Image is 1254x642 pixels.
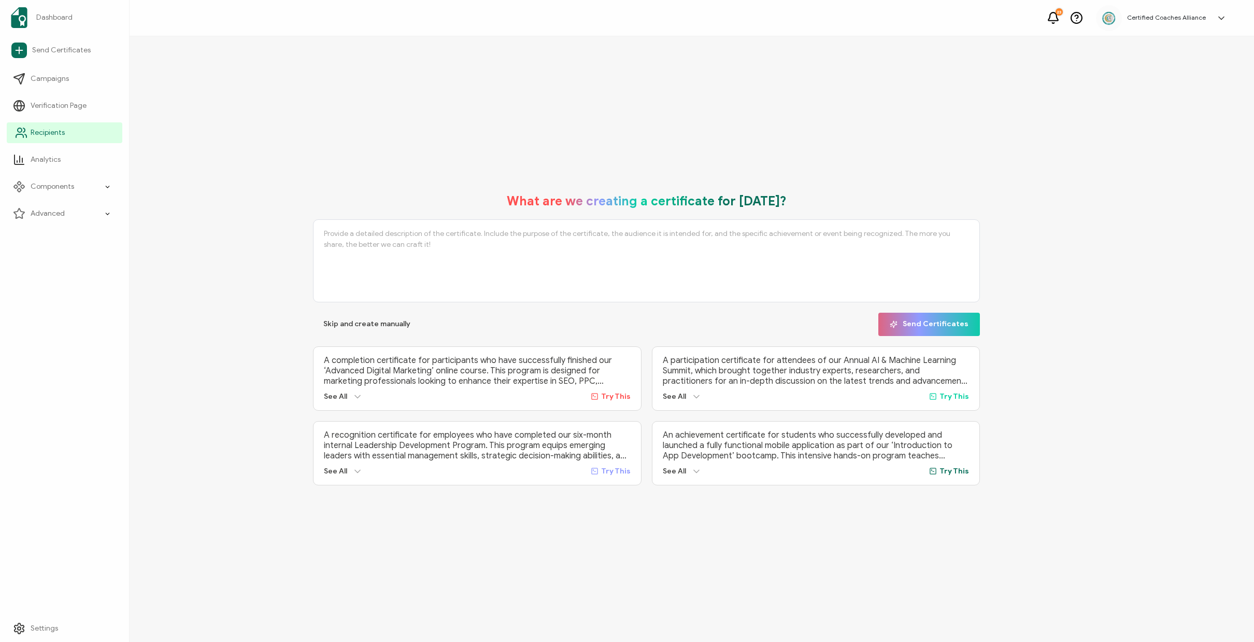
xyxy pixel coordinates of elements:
a: Settings [7,618,122,639]
p: An achievement certificate for students who successfully developed and launched a fully functiona... [663,430,970,461]
span: See All [663,467,686,476]
span: See All [663,392,686,401]
span: Try This [601,392,631,401]
h1: What are we creating a certificate for [DATE]? [507,193,787,209]
button: Send Certificates [878,313,980,336]
button: Skip and create manually [313,313,421,336]
span: Settings [31,623,58,634]
h5: Certified Coaches Alliance [1127,14,1206,21]
div: 23 [1056,8,1063,16]
span: Send Certificates [32,45,91,55]
a: Recipients [7,122,122,143]
span: Analytics [31,155,61,165]
span: Skip and create manually [323,320,410,328]
span: Advanced [31,208,65,219]
span: Try This [939,467,969,476]
p: A participation certificate for attendees of our Annual AI & Machine Learning Summit, which broug... [663,355,970,386]
span: See All [324,467,347,476]
p: A recognition certificate for employees who have completed our six-month internal Leadership Deve... [324,430,631,461]
img: 2aa27aa7-df99-43f9-bc54-4d90c804c2bd.png [1101,10,1117,26]
span: See All [324,392,347,401]
span: Try This [601,467,631,476]
span: Try This [939,392,969,401]
span: Recipients [31,128,65,138]
a: Send Certificates [7,38,122,62]
span: Verification Page [31,101,87,111]
a: Verification Page [7,95,122,116]
img: sertifier-logomark-colored.svg [11,7,27,28]
p: A completion certificate for participants who have successfully finished our ‘Advanced Digital Ma... [324,355,631,386]
span: Send Certificates [890,320,968,328]
a: Analytics [7,149,122,170]
a: Campaigns [7,68,122,89]
span: Components [31,182,74,192]
span: Dashboard [36,12,73,23]
span: Campaigns [31,74,69,84]
a: Dashboard [7,3,122,32]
